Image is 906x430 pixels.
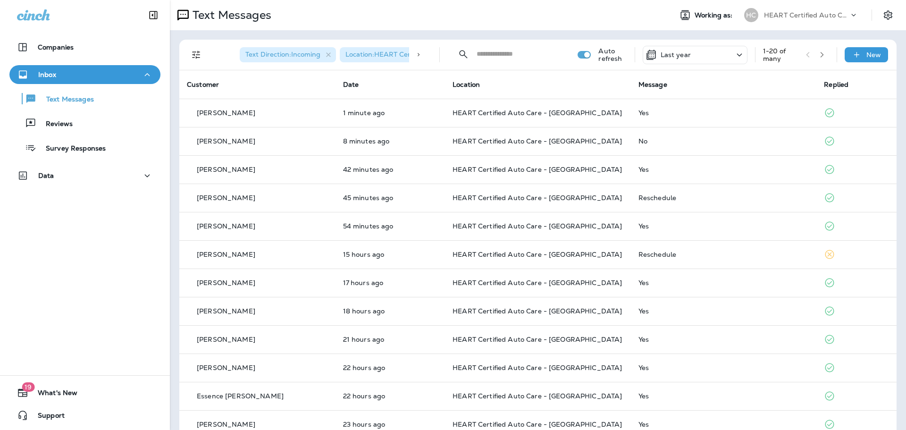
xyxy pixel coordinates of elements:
button: Settings [880,7,897,24]
span: Location : HEART Certified Auto Care - [GEOGRAPHIC_DATA] [345,50,541,59]
p: New [866,51,881,59]
button: Filters [187,45,206,64]
button: Text Messages [9,89,160,109]
span: HEART Certified Auto Care - [GEOGRAPHIC_DATA] [453,165,622,174]
span: HEART Certified Auto Care - [GEOGRAPHIC_DATA] [453,392,622,400]
span: Working as: [695,11,735,19]
span: Location [453,80,480,89]
p: Reviews [36,120,73,129]
button: Reviews [9,113,160,133]
span: HEART Certified Auto Care - [GEOGRAPHIC_DATA] [453,250,622,259]
span: HEART Certified Auto Care - [GEOGRAPHIC_DATA] [453,335,622,344]
p: Inbox [38,71,56,78]
span: HEART Certified Auto Care - [GEOGRAPHIC_DATA] [453,194,622,202]
p: Sep 5, 2025 09:18 AM [343,166,438,173]
p: [PERSON_NAME] [197,222,255,230]
p: Sep 5, 2025 09:51 AM [343,137,438,145]
span: HEART Certified Auto Care - [GEOGRAPHIC_DATA] [453,363,622,372]
p: [PERSON_NAME] [197,194,255,202]
div: Yes [638,336,809,343]
p: HEART Certified Auto Care [764,11,849,19]
p: [PERSON_NAME] [197,307,255,315]
p: Data [38,172,54,179]
div: Text Direction:Incoming [240,47,336,62]
div: HC [744,8,758,22]
span: What's New [28,389,77,400]
div: Yes [638,364,809,371]
p: [PERSON_NAME] [197,251,255,258]
div: 1 - 20 of many [763,47,798,62]
span: HEART Certified Auto Care - [GEOGRAPHIC_DATA] [453,307,622,315]
p: Sep 4, 2025 06:48 PM [343,251,438,258]
p: [PERSON_NAME] [197,364,255,371]
p: Sep 4, 2025 11:01 AM [343,392,438,400]
p: Sep 4, 2025 10:00 AM [343,421,438,428]
span: HEART Certified Auto Care - [GEOGRAPHIC_DATA] [453,222,622,230]
span: Support [28,412,65,423]
span: Date [343,80,359,89]
p: Sep 4, 2025 04:53 PM [343,279,438,287]
button: Collapse Search [454,45,473,64]
span: HEART Certified Auto Care - [GEOGRAPHIC_DATA] [453,278,622,287]
div: No [638,137,809,145]
p: Sep 5, 2025 09:15 AM [343,194,438,202]
span: HEART Certified Auto Care - [GEOGRAPHIC_DATA] [453,420,622,429]
div: Yes [638,222,809,230]
p: Sep 4, 2025 11:09 AM [343,364,438,371]
div: Yes [638,307,809,315]
button: Data [9,166,160,185]
button: Collapse Sidebar [140,6,167,25]
p: [PERSON_NAME] [197,279,255,287]
button: 19What's New [9,383,160,402]
p: [PERSON_NAME] [197,166,255,173]
p: Essence [PERSON_NAME] [197,392,284,400]
p: Companies [38,43,74,51]
div: Yes [638,421,809,428]
p: [PERSON_NAME] [197,137,255,145]
span: HEART Certified Auto Care - [GEOGRAPHIC_DATA] [453,109,622,117]
p: Sep 4, 2025 12:29 PM [343,336,438,343]
span: Text Direction : Incoming [245,50,320,59]
div: Location:HEART Certified Auto Care - [GEOGRAPHIC_DATA] [340,47,510,62]
p: Last year [661,51,691,59]
div: Yes [638,109,809,117]
span: Message [638,80,667,89]
button: Inbox [9,65,160,84]
span: Customer [187,80,219,89]
div: Yes [638,166,809,173]
div: Yes [638,392,809,400]
span: 19 [22,382,34,392]
p: [PERSON_NAME] [197,336,255,343]
button: Support [9,406,160,425]
div: Yes [638,279,809,287]
p: Text Messages [37,95,94,104]
span: HEART Certified Auto Care - [GEOGRAPHIC_DATA] [453,137,622,145]
p: Sep 5, 2025 09:59 AM [343,109,438,117]
span: Replied [824,80,848,89]
button: Companies [9,38,160,57]
div: Reschedule [638,194,809,202]
p: Survey Responses [36,144,106,153]
div: Reschedule [638,251,809,258]
p: Text Messages [189,8,271,22]
p: Auto refresh [598,47,627,62]
p: [PERSON_NAME] [197,109,255,117]
p: Sep 5, 2025 09:06 AM [343,222,438,230]
p: Sep 4, 2025 03:14 PM [343,307,438,315]
p: [PERSON_NAME] [197,421,255,428]
button: Survey Responses [9,138,160,158]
